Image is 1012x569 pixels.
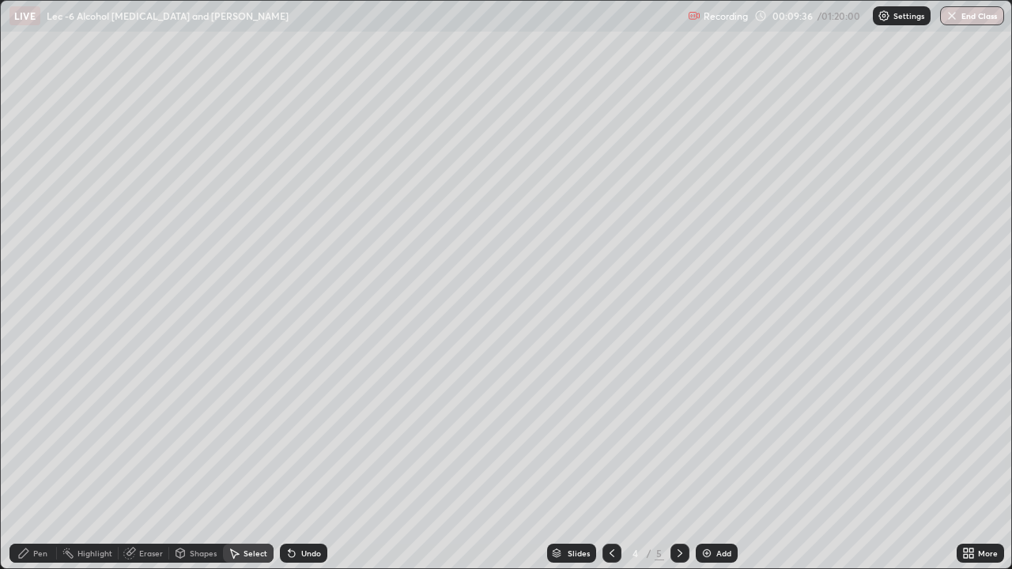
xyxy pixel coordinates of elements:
img: end-class-cross [946,9,958,22]
div: Pen [33,549,47,557]
div: Highlight [77,549,112,557]
button: End Class [940,6,1004,25]
div: 5 [655,546,664,560]
div: More [978,549,998,557]
p: Settings [893,12,924,20]
div: Eraser [139,549,163,557]
img: recording.375f2c34.svg [688,9,700,22]
img: add-slide-button [700,547,713,560]
div: 4 [628,548,644,558]
p: LIVE [14,9,36,22]
p: Recording [704,10,748,22]
div: Undo [301,549,321,557]
div: / [647,548,651,558]
div: Shapes [190,549,217,557]
p: Lec -6 Alcohol [MEDICAL_DATA] and [PERSON_NAME] [47,9,289,22]
img: class-settings-icons [878,9,890,22]
div: Slides [568,549,590,557]
div: Select [244,549,267,557]
div: Add [716,549,731,557]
